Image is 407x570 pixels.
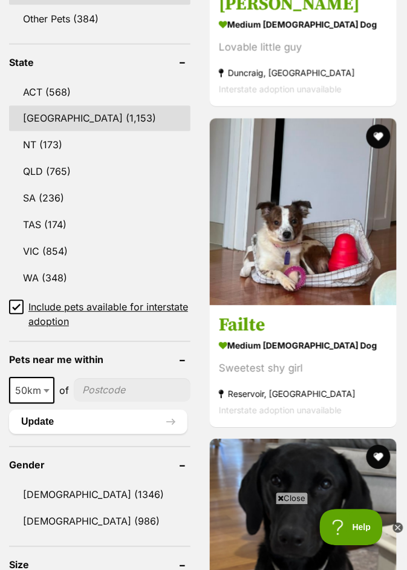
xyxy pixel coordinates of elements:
a: VIC (854) [9,239,190,264]
a: NT (173) [9,133,190,158]
input: postcode [74,379,190,402]
a: [DEMOGRAPHIC_DATA] (1346) [9,482,190,508]
a: ACT (568) [9,79,190,105]
a: SA (236) [9,186,190,211]
span: 50km [10,382,53,399]
iframe: Help Scout Beacon - Open [320,509,383,546]
header: Pets near me within [9,355,190,365]
a: Other Pets (384) [9,6,190,31]
button: favourite [366,445,391,470]
strong: Reservoir, [GEOGRAPHIC_DATA] [219,386,388,402]
div: Lovable little guy [219,40,388,56]
img: Failte - Border Collie Dog [210,119,397,306]
button: favourite [366,125,391,149]
button: Update [9,410,187,434]
span: Interstate adoption unavailable [219,405,342,416]
span: Close [276,493,308,505]
a: [GEOGRAPHIC_DATA] (1,153) [9,106,190,131]
span: Include pets available for interstate adoption [28,300,190,329]
span: of [59,384,69,398]
strong: medium [DEMOGRAPHIC_DATA] Dog [219,337,388,355]
a: Failte medium [DEMOGRAPHIC_DATA] Dog Sweetest shy girl Reservoir, [GEOGRAPHIC_DATA] Interstate ad... [210,305,397,428]
span: 50km [9,378,54,404]
strong: Duncraig, [GEOGRAPHIC_DATA] [219,65,388,82]
header: State [9,57,190,68]
span: Interstate adoption unavailable [219,85,342,95]
a: Include pets available for interstate adoption [9,300,190,329]
h3: Failte [219,314,388,337]
div: Sweetest shy girl [219,361,388,377]
a: WA (348) [9,266,190,291]
a: TAS (174) [9,212,190,238]
a: QLD (765) [9,159,190,185]
header: Gender [9,460,190,471]
strong: medium [DEMOGRAPHIC_DATA] Dog [219,16,388,34]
